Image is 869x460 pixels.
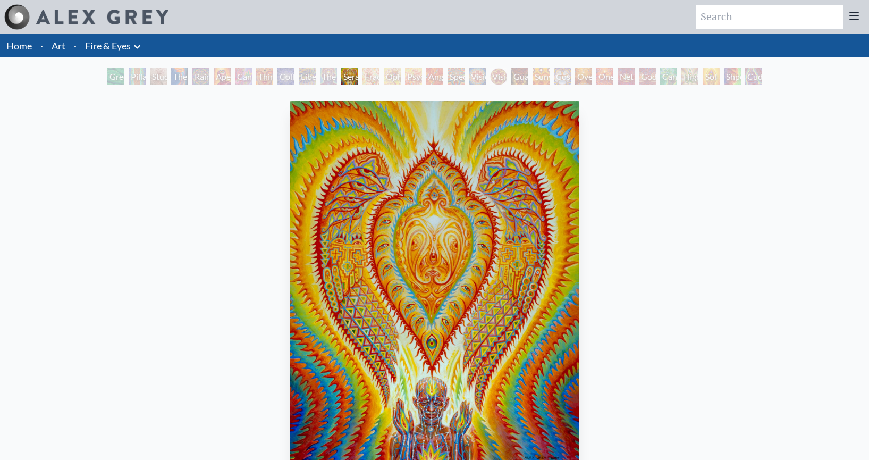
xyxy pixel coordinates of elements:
div: Aperture [214,68,231,85]
div: Rainbow Eye Ripple [192,68,209,85]
div: The Torch [171,68,188,85]
a: Art [52,38,65,53]
div: Third Eye Tears of Joy [256,68,273,85]
div: Green Hand [107,68,124,85]
div: Vision Crystal [469,68,486,85]
a: Fire & Eyes [85,38,131,53]
div: Spectral Lotus [448,68,465,85]
div: Cuddle [745,68,762,85]
div: Net of Being [618,68,635,85]
div: Ophanic Eyelash [384,68,401,85]
div: Cosmic Elf [554,68,571,85]
div: Psychomicrograph of a Fractal Paisley Cherub Feather Tip [405,68,422,85]
div: Godself [639,68,656,85]
div: Seraphic Transport Docking on the Third Eye [341,68,358,85]
div: Sunyata [533,68,550,85]
div: Study for the Great Turn [150,68,167,85]
div: The Seer [320,68,337,85]
div: Vision Crystal Tondo [490,68,507,85]
div: One [596,68,613,85]
div: Collective Vision [277,68,294,85]
input: Search [696,5,843,29]
div: Pillar of Awareness [129,68,146,85]
div: Guardian of Infinite Vision [511,68,528,85]
div: Fractal Eyes [362,68,379,85]
div: Cannafist [660,68,677,85]
div: Shpongled [724,68,741,85]
div: Liberation Through Seeing [299,68,316,85]
a: Home [6,40,32,52]
div: Oversoul [575,68,592,85]
li: · [36,34,47,57]
li: · [70,34,81,57]
div: Higher Vision [681,68,698,85]
div: Sol Invictus [703,68,720,85]
div: Angel Skin [426,68,443,85]
div: Cannabis Sutra [235,68,252,85]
